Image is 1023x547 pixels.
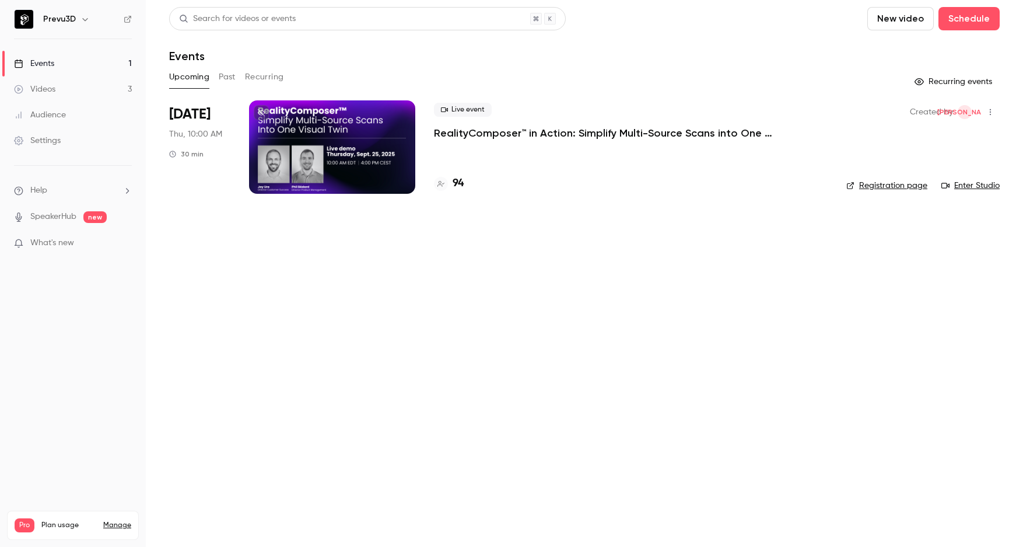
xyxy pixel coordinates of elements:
div: Search for videos or events [179,13,296,25]
button: Schedule [938,7,1000,30]
span: Thu, 10:00 AM [169,128,222,140]
span: Live event [434,103,492,117]
button: New video [867,7,934,30]
a: SpeakerHub [30,211,76,223]
img: Prevu3D [15,10,33,29]
iframe: Noticeable Trigger [118,238,132,249]
span: Julie Osmond [958,105,972,119]
span: What's new [30,237,74,249]
span: Plan usage [41,521,96,530]
a: Manage [103,521,131,530]
button: Recurring [245,68,284,86]
div: Sep 25 Thu, 10:00 AM (America/Toronto) [169,100,230,194]
span: new [83,211,107,223]
span: Created by [910,105,953,119]
h6: Prevu3D [43,13,76,25]
div: 30 min [169,149,204,159]
button: Recurring events [909,72,1000,91]
div: Audience [14,109,66,121]
span: Pro [15,518,34,532]
li: help-dropdown-opener [14,184,132,197]
a: Registration page [846,180,927,191]
a: RealityComposer™ in Action: Simplify Multi-Source Scans into One Visual Twin [434,126,784,140]
a: Enter Studio [941,180,1000,191]
button: Upcoming [169,68,209,86]
div: Videos [14,83,55,95]
div: Settings [14,135,61,147]
div: Events [14,58,54,69]
a: 94 [434,176,464,191]
span: [PERSON_NAME] [937,105,993,119]
span: [DATE] [169,105,211,124]
span: Help [30,184,47,197]
h4: 94 [453,176,464,191]
h1: Events [169,49,205,63]
button: Past [219,68,236,86]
